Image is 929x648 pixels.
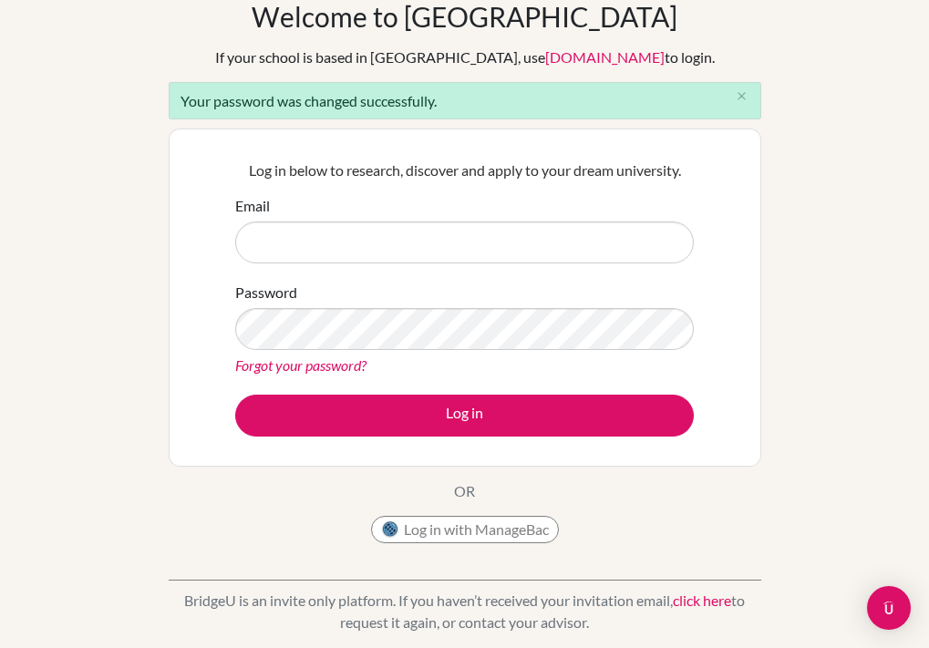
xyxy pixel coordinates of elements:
i: close [735,89,748,103]
a: Forgot your password? [235,356,366,374]
div: Your password was changed successfully. [169,82,761,119]
label: Password [235,282,297,303]
button: Close [724,83,760,110]
a: click here [673,591,731,609]
a: [DOMAIN_NAME] [545,48,665,66]
button: Log in with ManageBac [371,516,559,543]
p: OR [454,480,475,502]
p: Log in below to research, discover and apply to your dream university. [235,159,694,181]
label: Email [235,195,270,217]
p: BridgeU is an invite only platform. If you haven’t received your invitation email, to request it ... [169,590,761,633]
div: If your school is based in [GEOGRAPHIC_DATA], use to login. [215,46,715,68]
div: Open Intercom Messenger [867,586,911,630]
button: Log in [235,395,694,437]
